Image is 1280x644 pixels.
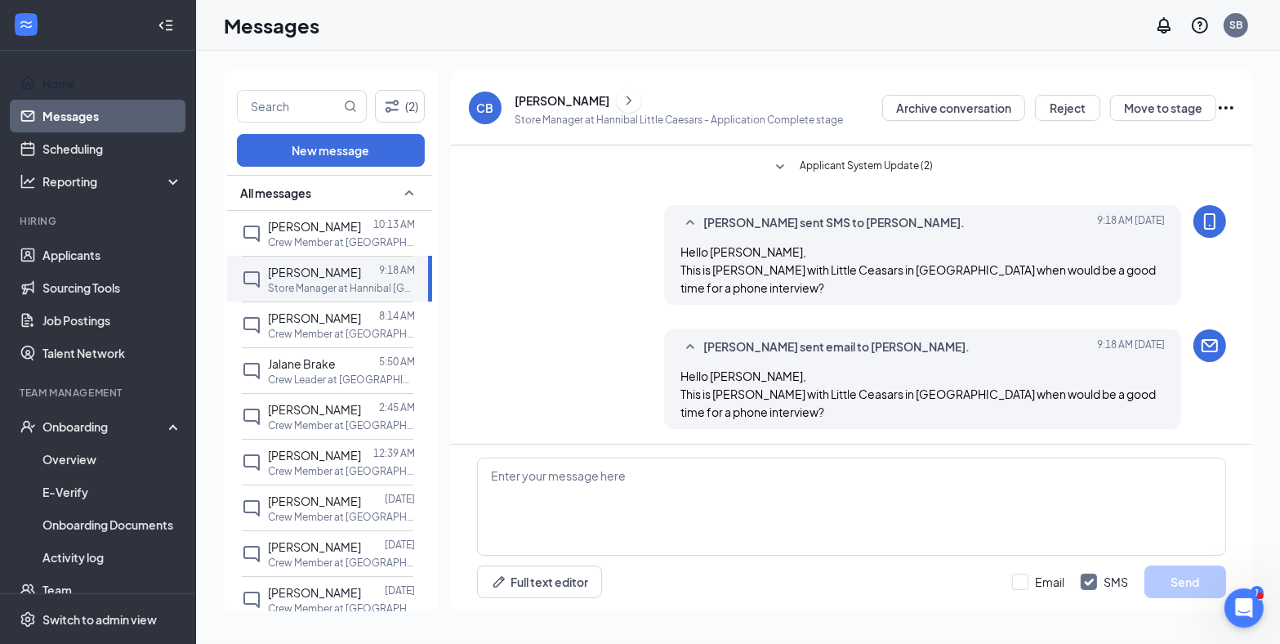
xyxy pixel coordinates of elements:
p: [DATE] [385,538,415,552]
button: Full text editorPen [477,566,602,598]
div: [PERSON_NAME] [515,92,609,109]
span: [DATE] 9:18 AM [1097,338,1165,357]
p: 2:45 AM [379,400,415,414]
div: Reporting [42,173,183,190]
svg: SmallChevronUp [399,183,419,203]
div: SB [1229,18,1242,32]
button: Archive conversation [882,95,1025,121]
a: Applicants [42,239,182,271]
svg: SmallChevronUp [680,338,700,357]
svg: ChatInactive [242,270,261,289]
span: [PERSON_NAME] [268,539,361,554]
a: Talent Network [42,337,182,369]
svg: ChatInactive [242,224,261,244]
svg: Collapse [158,17,174,34]
span: [PERSON_NAME] [268,494,361,508]
p: 12:39 AM [373,446,415,460]
span: Hello [PERSON_NAME], This is [PERSON_NAME] with Little Ceasars in [GEOGRAPHIC_DATA] when would be... [680,244,1156,295]
p: 5:50 AM [379,355,415,369]
button: Filter (2) [375,90,425,123]
input: Search [238,91,341,122]
a: Scheduling [42,132,182,165]
svg: ChatInactive [242,499,261,518]
svg: ChatInactive [242,453,261,472]
svg: ChevronRight [621,91,637,110]
div: CB [477,100,494,116]
button: Reject [1035,95,1100,121]
svg: Settings [20,611,36,628]
svg: Pen [491,574,507,590]
span: [DATE] 9:18 AM [1097,213,1165,233]
svg: UserCheck [20,418,36,435]
a: Overview [42,443,182,476]
p: Crew Leader at [GEOGRAPHIC_DATA] 1 [268,373,415,387]
svg: SmallChevronUp [680,213,700,233]
p: Crew Member at [GEOGRAPHIC_DATA] 1 [268,602,415,615]
p: 10:13 AM [373,217,415,231]
a: Team [42,574,182,606]
span: All messages [240,185,311,201]
svg: Ellipses [1216,98,1236,118]
div: Hiring [20,214,179,228]
svg: ChatInactive [242,361,261,381]
div: Team Management [20,386,179,400]
span: [PERSON_NAME] [268,219,361,234]
svg: Notifications [1154,16,1174,35]
span: [PERSON_NAME] [268,448,361,463]
button: New message [237,134,425,167]
svg: ChatInactive [242,590,261,610]
p: Crew Member at [GEOGRAPHIC_DATA] [GEOGRAPHIC_DATA] [268,556,415,570]
h1: Messages [224,11,319,39]
a: Sourcing Tools [42,271,182,304]
svg: QuestionInfo [1190,16,1210,35]
svg: ChatInactive [242,544,261,564]
a: Home [42,67,182,100]
svg: Email [1200,336,1220,356]
p: Crew Member at [GEOGRAPHIC_DATA] 1 [268,418,415,432]
svg: MagnifyingGlass [344,100,357,113]
span: [PERSON_NAME] sent email to [PERSON_NAME]. [703,338,970,357]
a: E-Verify [42,476,182,508]
a: Onboarding Documents [42,508,182,541]
p: [DATE] [385,584,415,597]
svg: ChatInactive [242,407,261,427]
span: [PERSON_NAME] sent SMS to [PERSON_NAME]. [703,213,965,233]
span: [PERSON_NAME] [268,311,361,325]
p: Store Manager at Hannibal Little Caesars - Application Complete stage [515,113,843,127]
svg: Filter [382,96,402,116]
button: ChevronRight [617,88,641,113]
p: Store Manager at Hannibal [GEOGRAPHIC_DATA] [268,281,415,295]
a: Job Postings [42,304,182,337]
span: Applicant System Update (2) [801,158,934,177]
span: [PERSON_NAME] [268,265,361,280]
p: 8:14 AM [379,309,415,323]
svg: SmallChevronDown [770,158,790,177]
div: Switch to admin view [42,611,157,628]
button: Move to stage [1110,95,1216,121]
svg: MobileSms [1200,212,1220,231]
svg: WorkstreamLogo [18,16,34,33]
div: 1 [1251,586,1264,600]
p: Crew Member at [GEOGRAPHIC_DATA] 1 [268,235,415,249]
p: Crew Member at [GEOGRAPHIC_DATA] [GEOGRAPHIC_DATA] [268,510,415,524]
p: Crew Member at [GEOGRAPHIC_DATA] [GEOGRAPHIC_DATA] [268,327,415,341]
button: SmallChevronDownApplicant System Update (2) [770,158,934,177]
span: Hello [PERSON_NAME], This is [PERSON_NAME] with Little Ceasars in [GEOGRAPHIC_DATA] when would be... [680,369,1156,419]
p: 9:18 AM [379,263,415,277]
span: [PERSON_NAME] [268,402,361,417]
p: Crew Member at [GEOGRAPHIC_DATA] 1 [268,464,415,478]
p: [DATE] [385,492,415,506]
a: Messages [42,100,182,132]
span: Jalane Brake [268,356,336,371]
button: Send [1144,566,1226,598]
div: Onboarding [42,418,168,435]
svg: ChatInactive [242,315,261,335]
span: [PERSON_NAME] [268,585,361,600]
iframe: Intercom live chat [1224,588,1264,628]
svg: Analysis [20,173,36,190]
a: Activity log [42,541,182,574]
